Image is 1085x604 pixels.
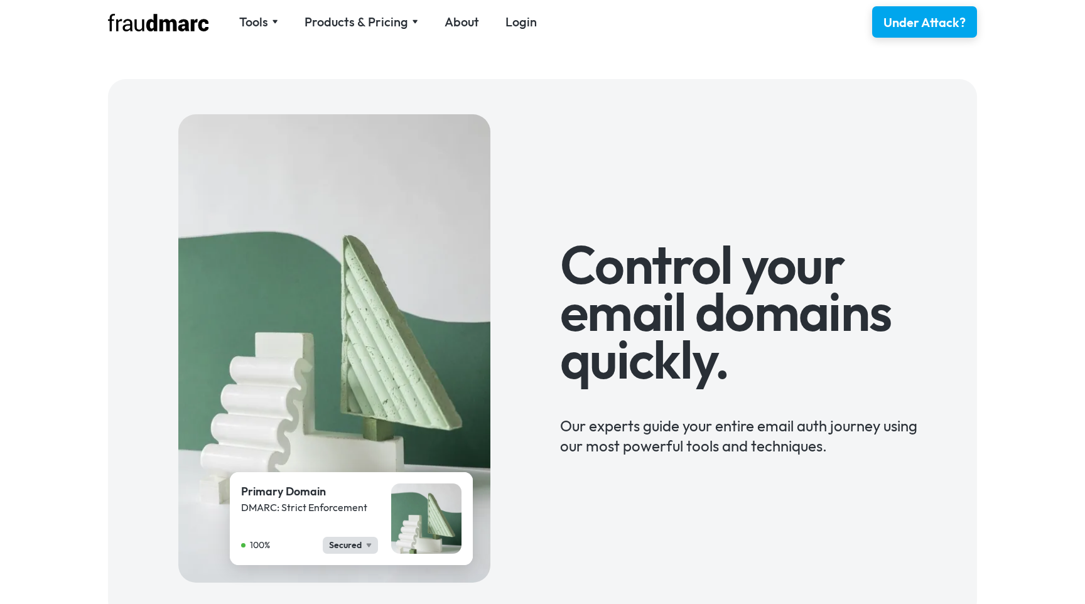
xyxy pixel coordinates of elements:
div: Products & Pricing [305,13,408,31]
div: Primary Domain [241,483,378,500]
a: Login [505,13,537,31]
div: Our experts guide your entire email auth journey using our most powerful tools and techniques. [560,397,942,456]
div: Tools [239,13,278,31]
a: About [445,13,479,31]
div: Products & Pricing [305,13,418,31]
h1: Control your email domains quickly. [560,241,942,384]
div: Under Attack? [883,14,966,31]
div: DMARC: Strict Enforcement [241,500,378,515]
a: Under Attack? [872,6,977,38]
div: 100% [250,539,270,552]
div: Tools [239,13,268,31]
div: Secured [329,539,362,552]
